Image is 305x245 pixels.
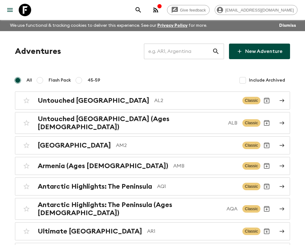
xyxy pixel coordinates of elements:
span: 45-59 [88,77,100,83]
span: Classic [242,97,260,104]
input: e.g. AR1, Argentina [144,43,212,60]
h2: Untouched [GEOGRAPHIC_DATA] [38,97,149,105]
p: We use functional & tracking cookies to deliver this experience. See our for more. [7,20,210,31]
a: [GEOGRAPHIC_DATA]AM2ClassicArchive [15,136,290,154]
button: Archive [260,203,273,215]
button: menu [4,4,16,16]
a: Armenia (Ages [DEMOGRAPHIC_DATA])AMBClassicArchive [15,157,290,175]
a: Untouched [GEOGRAPHIC_DATA] (Ages [DEMOGRAPHIC_DATA])ALBClassicArchive [15,112,290,134]
span: Include Archived [249,77,285,83]
h2: Untouched [GEOGRAPHIC_DATA] (Ages [DEMOGRAPHIC_DATA]) [38,115,223,131]
button: Archive [260,225,273,238]
h2: Antarctic Highlights: The Peninsula (Ages [DEMOGRAPHIC_DATA]) [38,201,222,217]
h2: Armenia (Ages [DEMOGRAPHIC_DATA]) [38,162,168,170]
span: [EMAIL_ADDRESS][DOMAIN_NAME] [222,8,297,12]
a: Antarctic Highlights: The PeninsulaAQ1ClassicArchive [15,177,290,196]
p: AMB [173,162,237,170]
p: AQ1 [157,183,237,190]
h1: Adventures [15,45,61,58]
p: AR1 [147,228,237,235]
span: Flash Pack [49,77,71,83]
button: Archive [260,94,273,107]
span: Classic [242,119,260,127]
button: Dismiss [278,21,298,30]
h2: Antarctic Highlights: The Peninsula [38,182,152,191]
p: AL2 [154,97,237,104]
span: Classic [242,228,260,235]
span: Classic [242,162,260,170]
button: search adventures [132,4,145,16]
a: Untouched [GEOGRAPHIC_DATA]AL2ClassicArchive [15,92,290,110]
span: Classic [242,205,260,213]
p: AQA [226,205,237,213]
span: Classic [242,183,260,190]
a: New Adventure [229,44,290,59]
button: Archive [260,180,273,193]
h2: [GEOGRAPHIC_DATA] [38,141,111,149]
a: Give feedback [167,5,210,15]
h2: Ultimate [GEOGRAPHIC_DATA] [38,227,142,235]
span: Classic [242,142,260,149]
a: Antarctic Highlights: The Peninsula (Ages [DEMOGRAPHIC_DATA])AQAClassicArchive [15,198,290,220]
div: [EMAIL_ADDRESS][DOMAIN_NAME] [215,5,298,15]
button: Archive [260,117,273,129]
span: Give feedback [177,8,209,12]
button: Archive [260,139,273,152]
a: Ultimate [GEOGRAPHIC_DATA]AR1ClassicArchive [15,222,290,240]
a: Privacy Policy [157,23,188,28]
p: AM2 [116,142,237,149]
button: Archive [260,160,273,172]
span: All [26,77,32,83]
p: ALB [228,119,237,127]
